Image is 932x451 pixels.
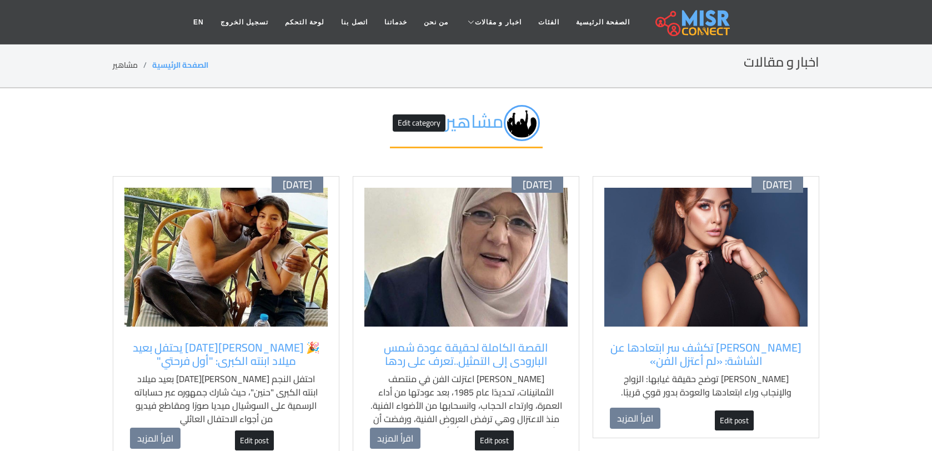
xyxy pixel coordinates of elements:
[393,114,445,132] button: Edit category
[604,188,808,327] img: الفنانة نرمين ماهر خلال إحدى إطلالاتها الإعلامية
[113,59,152,71] li: مشاهير
[568,12,638,33] a: الصفحة الرئيسية
[130,341,322,368] a: 🎉 [PERSON_NAME][DATE] يحتفل بعيد ميلاد ابنته الكبرى: "أول فرحتي"
[283,179,312,191] span: [DATE]
[415,12,457,33] a: من نحن
[130,428,181,449] a: اقرأ المزيد
[530,12,568,33] a: الفئات
[235,430,274,450] a: Edit post
[130,372,322,425] p: احتفل النجم [PERSON_NAME][DATE] بعيد ميلاد ابنته الكبرى "حنين"، حيث شارك جمهوره عبر حساباته الرسم...
[744,54,819,71] h2: اخبار و مقالات
[370,341,562,368] a: القصة الكاملة لحقيقة عودة شمس البارودى إلى التمثيل..تعرف على ردها
[475,17,522,27] span: اخبار و مقالات
[610,341,802,368] a: [PERSON_NAME] تكشف سر ابتعادها عن الشاشة: «لم أعتزل الفن»
[376,12,415,33] a: خدماتنا
[523,179,552,191] span: [DATE]
[715,410,754,430] a: Edit post
[504,105,540,141] img: ed3xwPSaX5pJLGRUby2P.png
[610,408,660,429] a: اقرأ المزيد
[610,372,802,399] p: [PERSON_NAME] توضح حقيقة غيابها: الزواج والإنجاب وراء ابتعادها والعودة بدور قوي قريبًا.
[364,188,568,327] img: شمس البارودى
[655,8,730,36] img: main.misr_connect
[763,179,792,191] span: [DATE]
[212,12,277,33] a: تسجيل الخروج
[475,430,514,450] a: Edit post
[185,12,212,33] a: EN
[333,12,375,33] a: اتصل بنا
[277,12,333,33] a: لوحة التحكم
[370,372,562,439] p: [PERSON_NAME] اعتزلت الفن في منتصف الثمانينات، تحديدًا عام 1985، بعد عودتها من أداء العمرة، وارتد...
[390,105,543,148] h2: مشاهير
[370,428,420,449] a: اقرأ المزيد
[457,12,530,33] a: اخبار و مقالات
[152,58,208,72] a: الصفحة الرئيسية
[124,188,328,327] img: محمد رمضان وابنته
